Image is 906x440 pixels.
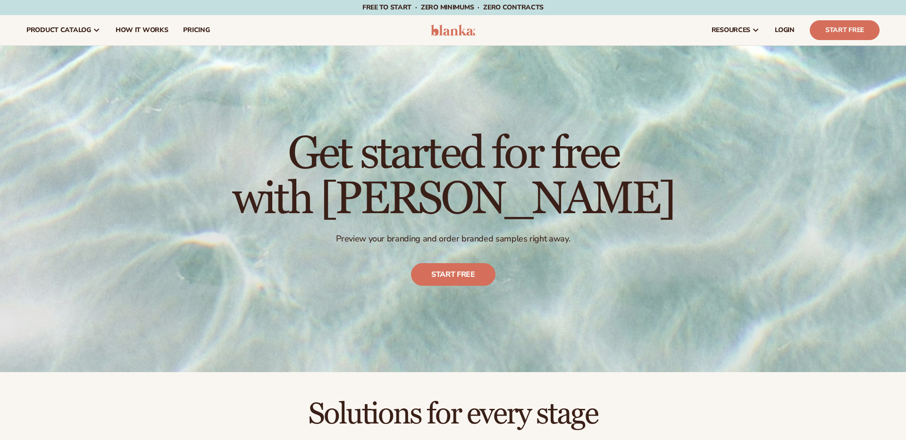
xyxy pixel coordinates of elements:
[183,26,210,34] span: pricing
[411,264,495,286] a: Start free
[116,26,168,34] span: How It Works
[362,3,544,12] span: Free to start · ZERO minimums · ZERO contracts
[767,15,802,45] a: LOGIN
[712,26,750,34] span: resources
[26,398,880,430] h2: Solutions for every stage
[108,15,176,45] a: How It Works
[704,15,767,45] a: resources
[26,26,91,34] span: product catalog
[232,233,674,244] p: Preview your branding and order branded samples right away.
[176,15,217,45] a: pricing
[431,25,476,36] img: logo
[232,132,674,222] h1: Get started for free with [PERSON_NAME]
[775,26,795,34] span: LOGIN
[19,15,108,45] a: product catalog
[810,20,880,40] a: Start Free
